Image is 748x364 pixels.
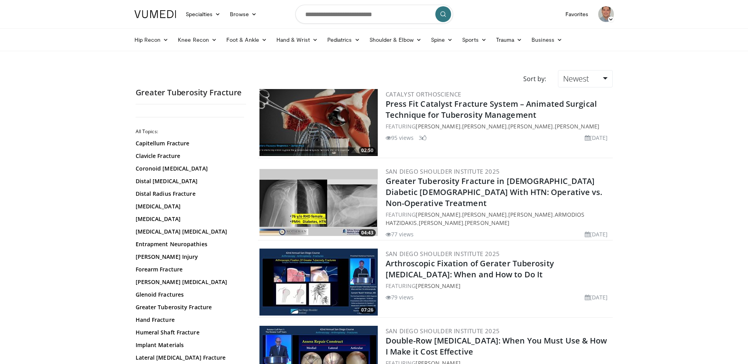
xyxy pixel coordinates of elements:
[136,266,242,273] a: Forearm Fracture
[259,169,378,236] img: 6d780266-ef84-4600-a85f-1afd2a1b1501.300x170_q85_crop-smart_upscale.jpg
[136,303,242,311] a: Greater Tuberosity Fracture
[136,139,242,147] a: Capitellum Fracture
[386,293,414,301] li: 79 views
[359,229,376,236] span: 04:43
[136,329,242,336] a: Humeral Shaft Fracture
[386,134,414,142] li: 95 views
[323,32,365,48] a: Pediatrics
[136,215,242,223] a: [MEDICAL_DATA]
[457,32,491,48] a: Sports
[136,87,246,98] h2: Greater Tuberosity Fracture
[508,211,553,218] a: [PERSON_NAME]
[386,210,611,227] div: FEATURING , , , , ,
[136,190,242,198] a: Distal Radius Fracture
[259,89,378,156] img: 5610f67a-4425-403b-971f-ae30007e1eaa.png.300x170_q85_crop-smart_upscale.jpg
[416,211,460,218] a: [PERSON_NAME]
[259,249,378,316] img: d0452aa8-1d9c-4303-a7f2-b4027d982298.300x170_q85_crop-smart_upscale.jpg
[130,32,173,48] a: Hip Recon
[462,211,507,218] a: [PERSON_NAME]
[517,70,552,87] div: Sort by:
[426,32,457,48] a: Spine
[563,73,589,84] span: Newest
[136,354,242,362] a: Lateral [MEDICAL_DATA] Fracture
[386,122,611,130] div: FEATURING , , ,
[365,32,426,48] a: Shoulder & Elbow
[386,230,414,238] li: 77 views
[136,202,242,210] a: [MEDICAL_DATA]
[259,169,378,236] a: 04:43
[173,32,222,48] a: Knee Recon
[386,327,500,335] a: San Diego Shoulder Institute 2025
[585,134,608,142] li: [DATE]
[222,32,272,48] a: Foot & Ankle
[419,134,427,142] li: 3
[419,219,463,227] a: [PERSON_NAME]
[359,147,376,154] span: 02:50
[386,98,597,120] a: Press Fit Catalyst Fracture System – Animated Surgical Technique for Tuberosity Management
[386,258,554,280] a: Arthroscopic Fixation of Gerater Tuberosity [MEDICAL_DATA]: When and How to Do It
[136,128,244,135] h2: All Topics:
[136,177,242,185] a: Distal [MEDICAL_DATA]
[272,32,323,48] a: Hand & Wrist
[136,253,242,261] a: [PERSON_NAME] Injury
[585,293,608,301] li: [DATE]
[134,10,176,18] img: VuMedi Logo
[136,341,242,349] a: Implant Materials
[465,219,509,227] a: [PERSON_NAME]
[386,335,607,357] a: Double-Row [MEDICAL_DATA]: When You Must Use & How I Make it Cost Effective
[386,90,461,98] a: Catalyst OrthoScience
[259,89,378,156] a: 02:50
[462,123,507,130] a: [PERSON_NAME]
[527,32,567,48] a: Business
[136,228,242,236] a: [MEDICAL_DATA] [MEDICAL_DATA]
[386,250,500,258] a: San Diego Shoulder Institute 2025
[386,176,603,208] a: Greater Tuberosity Fracture in [DEMOGRAPHIC_DATA] Diabetic [DEMOGRAPHIC_DATA] With HTN: Operative...
[136,165,242,173] a: Coronoid [MEDICAL_DATA]
[598,6,614,22] img: Avatar
[181,6,226,22] a: Specialties
[585,230,608,238] li: [DATE]
[386,282,611,290] div: FEATURING
[136,240,242,248] a: Entrapment Neuropathies
[259,249,378,316] a: 07:26
[561,6,593,22] a: Favorites
[136,291,242,299] a: Glenoid Fractures
[136,152,242,160] a: Clavicle Fracture
[491,32,527,48] a: Trauma
[136,316,242,324] a: Hand Fracture
[295,5,453,24] input: Search topics, interventions
[558,70,612,87] a: Newest
[508,123,553,130] a: [PERSON_NAME]
[416,123,460,130] a: [PERSON_NAME]
[136,278,242,286] a: [PERSON_NAME] [MEDICAL_DATA]
[225,6,261,22] a: Browse
[359,306,376,314] span: 07:26
[416,282,460,290] a: [PERSON_NAME]
[555,123,599,130] a: [PERSON_NAME]
[386,167,500,175] a: San Diego Shoulder Institute 2025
